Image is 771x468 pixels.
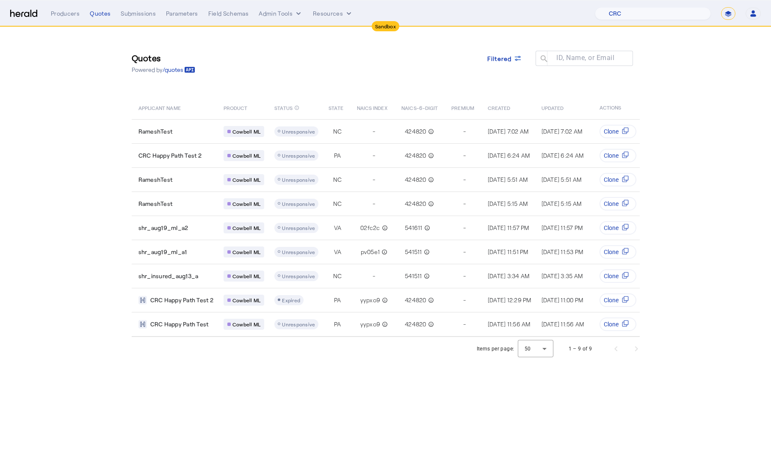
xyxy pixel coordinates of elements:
span: Clone [604,320,619,328]
span: Cowbell ML [232,176,261,183]
span: [DATE] 6:24 AM [488,152,530,159]
img: Herald Logo [10,10,37,18]
span: Clone [604,200,619,208]
mat-icon: info_outline [426,320,434,328]
span: [DATE] 12:29 PM [488,296,531,304]
span: - [463,175,466,184]
span: [DATE] 11:51 PM [488,248,528,255]
span: Cowbell ML [232,200,261,207]
span: STATE [329,103,343,112]
span: 424820 [405,151,426,160]
span: Cowbell ML [232,128,261,135]
mat-icon: info_outline [422,272,430,280]
button: Clone [600,197,636,211]
span: UPDATED [542,103,564,112]
span: VA [334,224,342,232]
mat-icon: search [536,54,550,65]
span: - [373,272,375,280]
mat-icon: info_outline [380,224,388,232]
mat-icon: info_outline [426,175,434,184]
span: [DATE] 5:15 AM [542,200,582,207]
div: 1 – 9 of 9 [569,345,592,353]
span: Unresponsive [282,321,315,327]
span: [DATE] 5:51 AM [542,176,582,183]
span: shr_aug19_ml_a1 [138,248,187,256]
span: [DATE] 11:56 AM [542,320,584,328]
button: Clone [600,173,636,186]
span: - [463,200,466,208]
span: CRC Happy Path Test [150,320,209,328]
span: Unresponsive [282,249,315,255]
mat-icon: info_outline [426,127,434,136]
button: Clone [600,245,636,259]
span: RameshTest [138,175,173,184]
span: RameshTest [138,127,173,136]
span: NC [333,200,342,208]
span: Unresponsive [282,225,315,231]
span: [DATE] 6:24 AM [542,152,584,159]
div: Sandbox [372,21,399,31]
span: yypxo9 [360,296,381,304]
span: PA [334,296,341,304]
span: Cowbell ML [232,152,261,159]
span: NC [333,175,342,184]
span: RameshTest [138,200,173,208]
span: Unresponsive [282,177,315,183]
button: Clone [600,149,636,162]
div: Quotes [90,9,111,18]
span: Expired [282,297,300,303]
th: ACTIONS [592,96,640,119]
span: VA [334,248,342,256]
span: Cowbell ML [232,321,261,328]
span: - [463,224,466,232]
span: [DATE] 11:00 PM [542,296,583,304]
span: [DATE] 11:56 AM [488,320,531,328]
mat-icon: info_outline [294,103,299,112]
table: Table view of all quotes submitted by your platform [132,96,745,337]
button: Clone [600,221,636,235]
span: Clone [604,224,619,232]
span: PREMIUM [451,103,474,112]
span: NC [333,127,342,136]
h3: Quotes [132,52,195,64]
mat-label: ID, Name, or Email [556,54,614,62]
span: [DATE] 11:53 PM [542,248,583,255]
span: Unresponsive [282,129,315,134]
button: Filtered [481,51,529,66]
div: Field Schemas [208,9,249,18]
span: 541611 [405,224,423,232]
span: Unresponsive [282,153,315,159]
span: 424820 [405,175,426,184]
span: [DATE] 5:15 AM [488,200,528,207]
span: shr_aug19_ml_a2 [138,224,188,232]
span: Unresponsive [282,201,315,207]
span: Cowbell ML [232,297,261,304]
span: Clone [604,127,619,136]
span: - [463,320,466,328]
span: Clone [604,175,619,184]
span: [DATE] 5:51 AM [488,176,528,183]
button: Resources dropdown menu [313,9,353,18]
mat-icon: info_outline [380,320,388,328]
span: pv05e1 [361,248,380,256]
div: Producers [51,9,80,18]
span: PRODUCT [224,103,248,112]
span: NC [333,272,342,280]
p: Powered by [132,66,195,74]
button: internal dropdown menu [259,9,303,18]
a: /quotes [163,66,195,74]
span: Clone [604,296,619,304]
span: - [373,127,375,136]
mat-icon: info_outline [422,248,430,256]
span: - [463,151,466,160]
span: [DATE] 11:57 PM [488,224,529,231]
span: PA [334,320,341,328]
span: yypxo9 [360,320,381,328]
mat-icon: info_outline [380,296,388,304]
div: Items per page: [477,345,514,353]
mat-icon: info_outline [426,296,434,304]
span: - [373,151,375,160]
div: Parameters [166,9,198,18]
button: Clone [600,125,636,138]
span: - [463,248,466,256]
